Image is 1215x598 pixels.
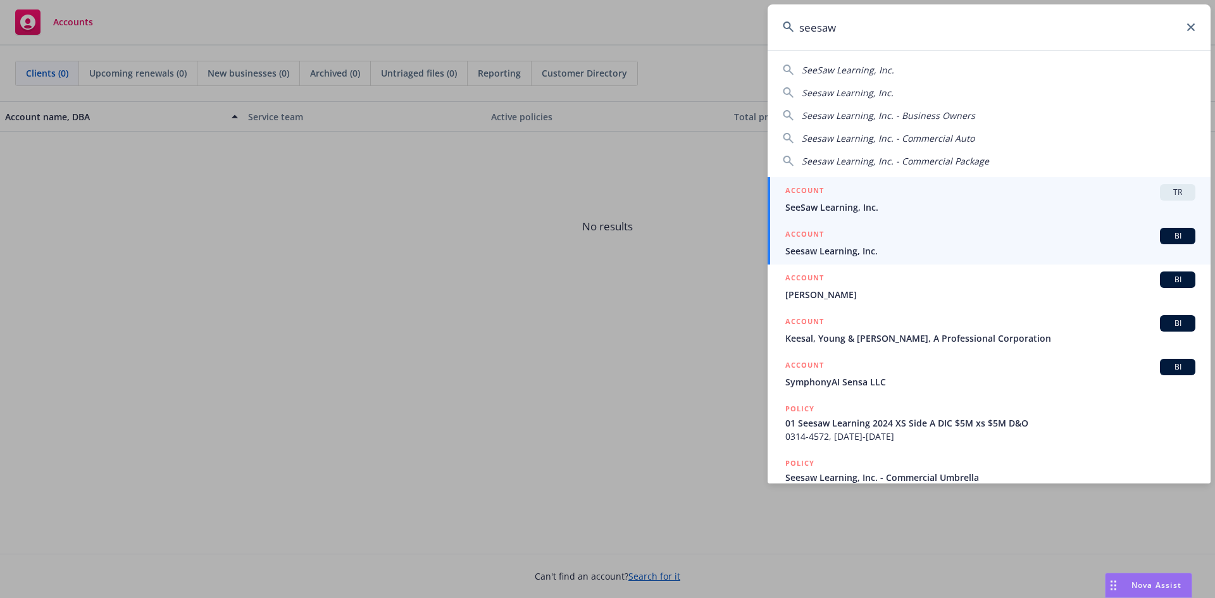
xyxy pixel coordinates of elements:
span: Nova Assist [1131,580,1181,590]
a: ACCOUNTBISymphonyAI Sensa LLC [768,352,1211,396]
h5: POLICY [785,457,814,470]
a: ACCOUNTBIKeesal, Young & [PERSON_NAME], A Professional Corporation [768,308,1211,352]
h5: ACCOUNT [785,315,824,330]
span: TR [1165,187,1190,198]
h5: ACCOUNT [785,228,824,243]
span: [PERSON_NAME] [785,288,1195,301]
h5: ACCOUNT [785,271,824,287]
h5: ACCOUNT [785,359,824,374]
span: Seesaw Learning, Inc. [802,87,894,99]
span: Seesaw Learning, Inc. - Commercial Package [802,155,989,167]
span: Keesal, Young & [PERSON_NAME], A Professional Corporation [785,332,1195,345]
input: Search... [768,4,1211,50]
span: SymphonyAI Sensa LLC [785,375,1195,389]
span: BI [1165,361,1190,373]
span: BI [1165,274,1190,285]
a: POLICY01 Seesaw Learning 2024 XS Side A DIC $5M xs $5M D&O0314-4572, [DATE]-[DATE] [768,396,1211,450]
span: SeeSaw Learning, Inc. [802,64,894,76]
h5: POLICY [785,402,814,415]
button: Nova Assist [1105,573,1192,598]
a: ACCOUNTBISeesaw Learning, Inc. [768,221,1211,265]
a: POLICYSeesaw Learning, Inc. - Commercial Umbrella [768,450,1211,504]
span: 01 Seesaw Learning 2024 XS Side A DIC $5M xs $5M D&O [785,416,1195,430]
div: Drag to move [1106,573,1121,597]
a: ACCOUNTBI[PERSON_NAME] [768,265,1211,308]
span: SeeSaw Learning, Inc. [785,201,1195,214]
span: Seesaw Learning, Inc. - Commercial Auto [802,132,975,144]
span: BI [1165,318,1190,329]
span: Seesaw Learning, Inc. [785,244,1195,258]
h5: ACCOUNT [785,184,824,199]
span: Seesaw Learning, Inc. - Business Owners [802,109,975,121]
a: ACCOUNTTRSeeSaw Learning, Inc. [768,177,1211,221]
span: Seesaw Learning, Inc. - Commercial Umbrella [785,471,1195,484]
span: 0314-4572, [DATE]-[DATE] [785,430,1195,443]
span: BI [1165,230,1190,242]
